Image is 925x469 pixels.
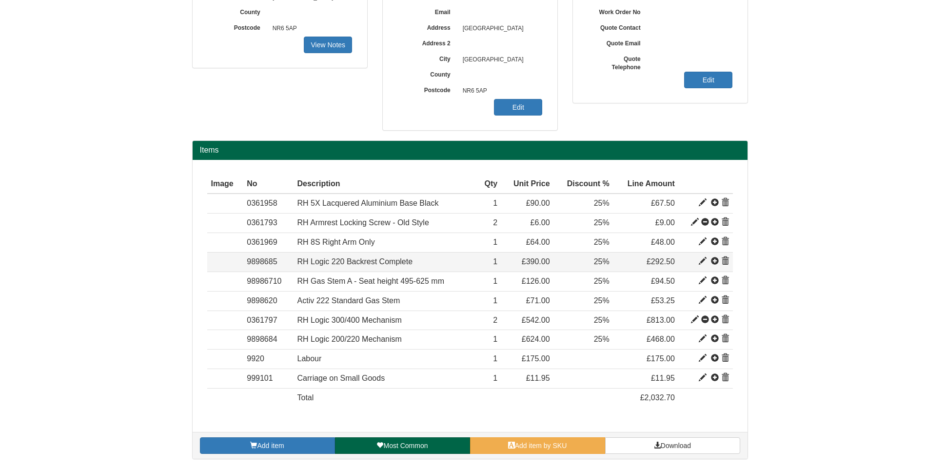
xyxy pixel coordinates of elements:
a: View Notes [304,37,352,53]
span: [GEOGRAPHIC_DATA] [458,52,543,68]
span: 1 [493,257,497,266]
span: 25% [594,199,610,207]
span: 1 [493,374,497,382]
span: £813.00 [647,316,675,324]
span: RH Logic 300/400 Mechanism [297,316,402,324]
label: Quote Email [588,37,648,48]
th: Image [207,175,243,194]
span: Carriage on Small Goods [297,374,385,382]
span: Download [661,442,691,449]
label: Quote Telephone [588,52,648,72]
span: £53.25 [651,296,675,305]
td: 9898684 [243,330,293,350]
td: Total [294,388,477,407]
td: 9920 [243,350,293,369]
span: £624.00 [522,335,550,343]
label: County [207,5,268,17]
span: 25% [594,218,610,227]
span: Most Common [383,442,428,449]
span: 2 [493,316,497,324]
label: Postcode [207,21,268,32]
span: 25% [594,316,610,324]
span: £94.50 [651,277,675,285]
th: Unit Price [501,175,553,194]
td: 0361969 [243,233,293,253]
th: Qty [477,175,502,194]
span: 1 [493,354,497,363]
h2: Items [200,146,740,155]
th: Description [294,175,477,194]
span: £175.00 [522,354,550,363]
th: Line Amount [613,175,679,194]
span: £64.00 [526,238,550,246]
td: 999101 [243,369,293,389]
span: £542.00 [522,316,550,324]
td: 0361793 [243,214,293,233]
span: 25% [594,238,610,246]
span: £67.50 [651,199,675,207]
a: Edit [684,72,732,88]
span: RH Armrest Locking Screw - Old Style [297,218,429,227]
span: £126.00 [522,277,550,285]
span: 1 [493,238,497,246]
span: £11.95 [651,374,675,382]
a: Edit [494,99,542,116]
td: 98986710 [243,272,293,291]
label: Address [397,21,458,32]
label: Quote Contact [588,21,648,32]
span: £6.00 [531,218,550,227]
span: Activ 222 Standard Gas Stem [297,296,400,305]
span: NR6 5AP [268,21,353,37]
span: 1 [493,296,497,305]
span: Add item by SKU [515,442,567,449]
span: 25% [594,257,610,266]
label: Address 2 [397,37,458,48]
span: £292.50 [647,257,675,266]
span: RH Logic 200/220 Mechanism [297,335,402,343]
label: County [397,68,458,79]
label: Email [397,5,458,17]
span: £71.00 [526,296,550,305]
span: £2,032.70 [640,393,675,402]
th: No [243,175,293,194]
span: 25% [594,335,610,343]
span: [GEOGRAPHIC_DATA] [458,21,543,37]
span: £390.00 [522,257,550,266]
span: £468.00 [647,335,675,343]
span: 25% [594,277,610,285]
span: Add item [257,442,284,449]
td: 9898620 [243,291,293,311]
label: Postcode [397,83,458,95]
span: £9.00 [655,218,675,227]
span: 25% [594,296,610,305]
label: Work Order No [588,5,648,17]
span: £11.95 [526,374,550,382]
td: 0361958 [243,194,293,213]
span: 1 [493,277,497,285]
span: 2 [493,218,497,227]
span: NR6 5AP [458,83,543,99]
label: City [397,52,458,63]
td: 9898685 [243,253,293,272]
span: 1 [493,199,497,207]
span: Labour [297,354,322,363]
td: 0361797 [243,311,293,330]
span: £175.00 [647,354,675,363]
span: RH Logic 220 Backrest Complete [297,257,413,266]
span: £48.00 [651,238,675,246]
span: 1 [493,335,497,343]
th: Discount % [554,175,613,194]
span: RH 5X Lacquered Aluminium Base Black [297,199,439,207]
span: RH 8S Right Arm Only [297,238,375,246]
span: RH Gas Stem A - Seat height 495-625 mm [297,277,444,285]
span: £90.00 [526,199,550,207]
a: Download [605,437,740,454]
